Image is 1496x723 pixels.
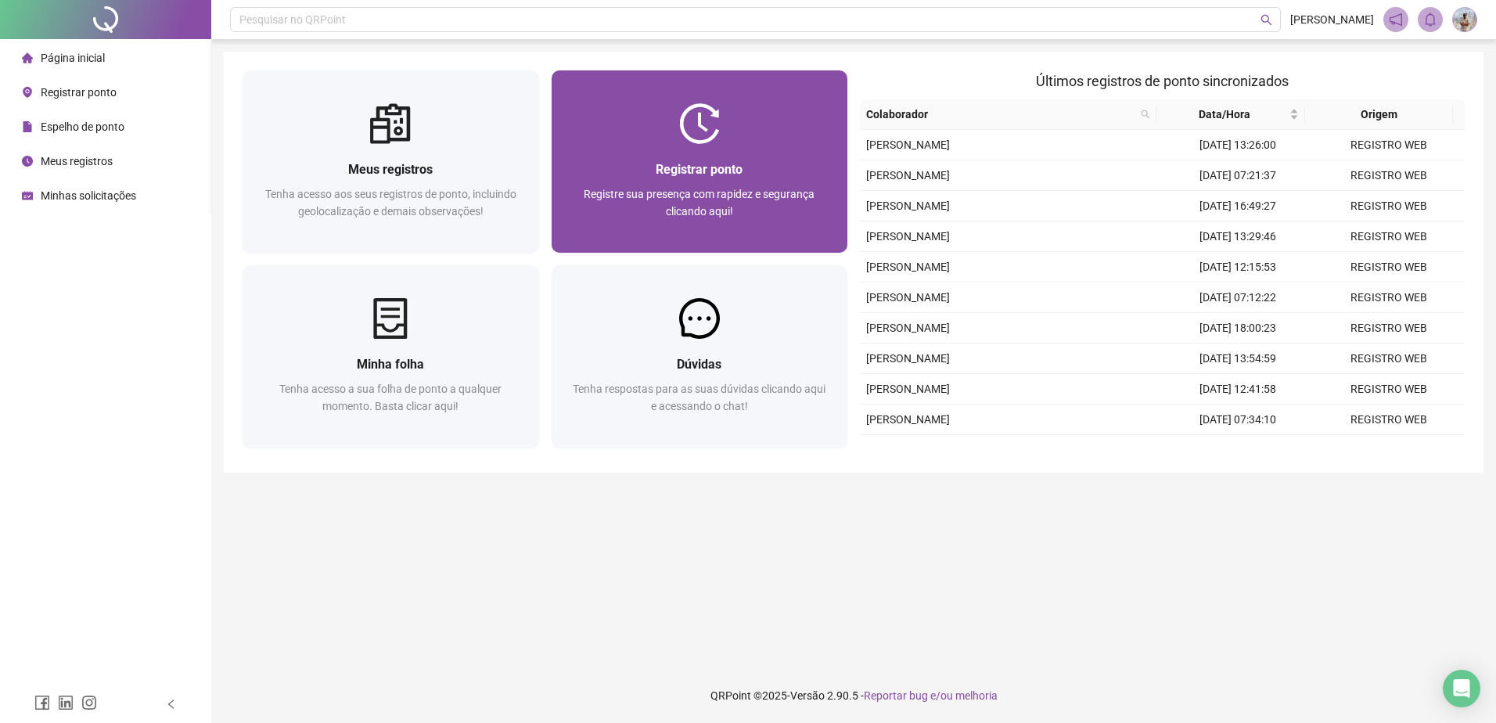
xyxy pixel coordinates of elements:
td: REGISTRO WEB [1314,313,1465,344]
span: Registre sua presença com rapidez e segurança clicando aqui! [584,188,815,218]
span: Tenha respostas para as suas dúvidas clicando aqui e acessando o chat! [573,383,825,412]
span: bell [1423,13,1437,27]
td: REGISTRO WEB [1314,344,1465,374]
a: DúvidasTenha respostas para as suas dúvidas clicando aqui e acessando o chat! [552,265,848,448]
span: facebook [34,695,50,710]
span: Meus registros [41,155,113,167]
span: Últimos registros de ponto sincronizados [1036,73,1289,89]
td: [DATE] 13:54:59 [1163,344,1314,374]
span: Tenha acesso aos seus registros de ponto, incluindo geolocalização e demais observações! [265,188,516,218]
th: Origem [1305,99,1454,130]
span: Minhas solicitações [41,189,136,202]
span: environment [22,87,33,98]
td: [DATE] 17:20:39 [1163,435,1314,466]
td: REGISTRO WEB [1314,160,1465,191]
td: [DATE] 07:21:37 [1163,160,1314,191]
td: [DATE] 07:34:10 [1163,405,1314,435]
td: REGISTRO WEB [1314,282,1465,313]
span: [PERSON_NAME] [866,230,950,243]
span: [PERSON_NAME] [866,383,950,395]
td: REGISTRO WEB [1314,435,1465,466]
span: Versão [790,689,825,702]
span: [PERSON_NAME] [1290,11,1374,28]
span: Tenha acesso a sua folha de ponto a qualquer momento. Basta clicar aqui! [279,383,502,412]
td: REGISTRO WEB [1314,374,1465,405]
span: search [1141,110,1150,119]
td: [DATE] 13:29:46 [1163,221,1314,252]
span: search [1138,103,1153,126]
span: Meus registros [348,162,433,177]
span: left [166,699,177,710]
span: [PERSON_NAME] [866,291,950,304]
td: REGISTRO WEB [1314,130,1465,160]
span: [PERSON_NAME] [866,322,950,334]
td: [DATE] 12:15:53 [1163,252,1314,282]
th: Data/Hora [1156,99,1305,130]
span: Registrar ponto [656,162,743,177]
span: schedule [22,190,33,201]
span: Reportar bug e/ou melhoria [864,689,998,702]
td: [DATE] 07:12:22 [1163,282,1314,313]
span: search [1260,14,1272,26]
span: [PERSON_NAME] [866,169,950,182]
td: REGISTRO WEB [1314,252,1465,282]
span: Minha folha [357,357,424,372]
span: notification [1389,13,1403,27]
span: Data/Hora [1163,106,1286,123]
span: home [22,52,33,63]
span: [PERSON_NAME] [866,261,950,273]
td: REGISTRO WEB [1314,191,1465,221]
td: [DATE] 13:26:00 [1163,130,1314,160]
a: Minha folhaTenha acesso a sua folha de ponto a qualquer momento. Basta clicar aqui! [243,265,539,448]
span: [PERSON_NAME] [866,200,950,212]
td: [DATE] 12:41:58 [1163,374,1314,405]
span: Página inicial [41,52,105,64]
span: Espelho de ponto [41,120,124,133]
td: [DATE] 18:00:23 [1163,313,1314,344]
span: linkedin [58,695,74,710]
td: [DATE] 16:49:27 [1163,191,1314,221]
span: [PERSON_NAME] [866,413,950,426]
span: Registrar ponto [41,86,117,99]
footer: QRPoint © 2025 - 2.90.5 - [211,668,1496,723]
span: [PERSON_NAME] [866,138,950,151]
span: file [22,121,33,132]
span: [PERSON_NAME] [866,352,950,365]
a: Registrar pontoRegistre sua presença com rapidez e segurança clicando aqui! [552,70,848,253]
td: REGISTRO WEB [1314,221,1465,252]
span: Dúvidas [677,357,721,372]
span: Colaborador [866,106,1135,123]
div: Open Intercom Messenger [1443,670,1480,707]
span: clock-circle [22,156,33,167]
span: instagram [81,695,97,710]
img: 84068 [1453,8,1476,31]
a: Meus registrosTenha acesso aos seus registros de ponto, incluindo geolocalização e demais observa... [243,70,539,253]
td: REGISTRO WEB [1314,405,1465,435]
